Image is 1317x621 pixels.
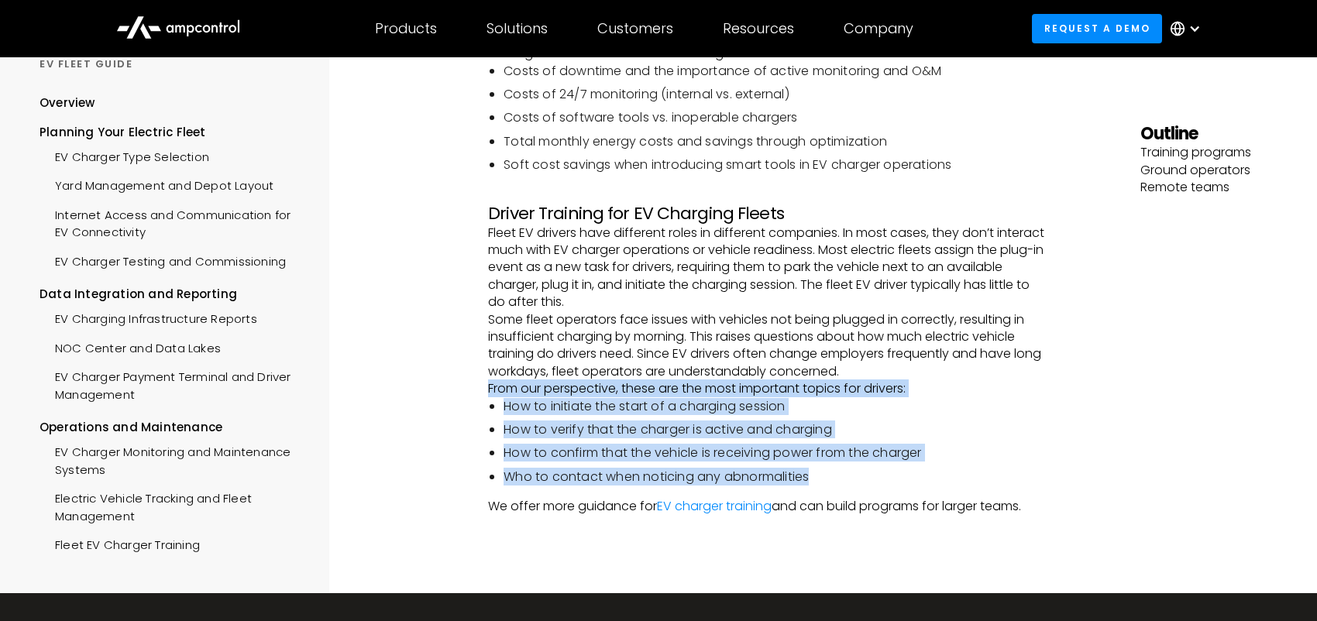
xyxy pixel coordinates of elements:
div: Customers [597,20,673,37]
div: Resources [723,20,794,37]
p: From our perspective, these are the most important topics for drivers: [488,380,1047,397]
a: EV Charger Payment Terminal and Driver Management [40,361,303,407]
div: Ev Fleet GUIDE [40,57,303,71]
li: How to verify that the charger is active and charging [504,421,1047,438]
strong: Outline [1140,122,1198,146]
p: Ground operators [1140,162,1278,179]
p: Some fleet operators face issues with vehicles not being plugged in correctly, resulting in insuf... [488,311,1047,381]
a: Internet Access and Communication for EV Connectivity [40,199,303,245]
a: Electric Vehicle Tracking and Fleet Management [40,482,303,529]
div: Products [375,20,437,37]
li: Costs of downtime and the importance of active monitoring and O&M [504,63,1047,80]
a: EV Charging Infrastructure Reports [40,303,257,331]
a: EV Charger Type Selection [40,141,209,170]
li: Costs of 24/7 monitoring (internal vs. external) [504,86,1047,103]
div: Company [844,20,913,37]
li: How to confirm that the vehicle is receiving power from the charger [504,444,1047,461]
a: EV charger training [657,497,772,515]
div: Planning Your Electric Fleet [40,124,303,141]
div: Solutions [487,20,548,37]
li: Soft cost savings when introducing smart tools in EV charger operations [504,156,1047,173]
h3: Driver Training for EV Charging Fleets [488,204,1047,224]
div: Operations and Maintenance [40,419,303,436]
a: NOC Center and Data Lakes [40,332,221,361]
p: We offer more guidance for and can build programs for larger teams. [488,498,1047,515]
li: Total monthly energy costs and savings through optimization [504,133,1047,150]
a: Overview [40,94,95,123]
a: EV Charger Testing and Commissioning [40,245,286,274]
div: Data Integration and Reporting [40,286,303,303]
a: Yard Management and Depot Layout [40,170,273,198]
li: Costs of software tools vs. inoperable chargers [504,109,1047,126]
p: ‍ [488,187,1047,204]
a: EV Charger Monitoring and Maintenance Systems [40,437,303,483]
a: Fleet EV Charger Training [40,529,200,558]
p: Fleet EV drivers have different roles in different companies. In most cases, they don’t interact ... [488,225,1047,311]
a: Request a demo [1032,14,1162,43]
li: Who to contact when noticing any abnormalities [504,468,1047,485]
p: Remote teams [1140,179,1278,196]
li: How to initiate the start of a charging session [504,398,1047,415]
div: Overview [40,94,95,112]
p: Training programs [1140,144,1278,161]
